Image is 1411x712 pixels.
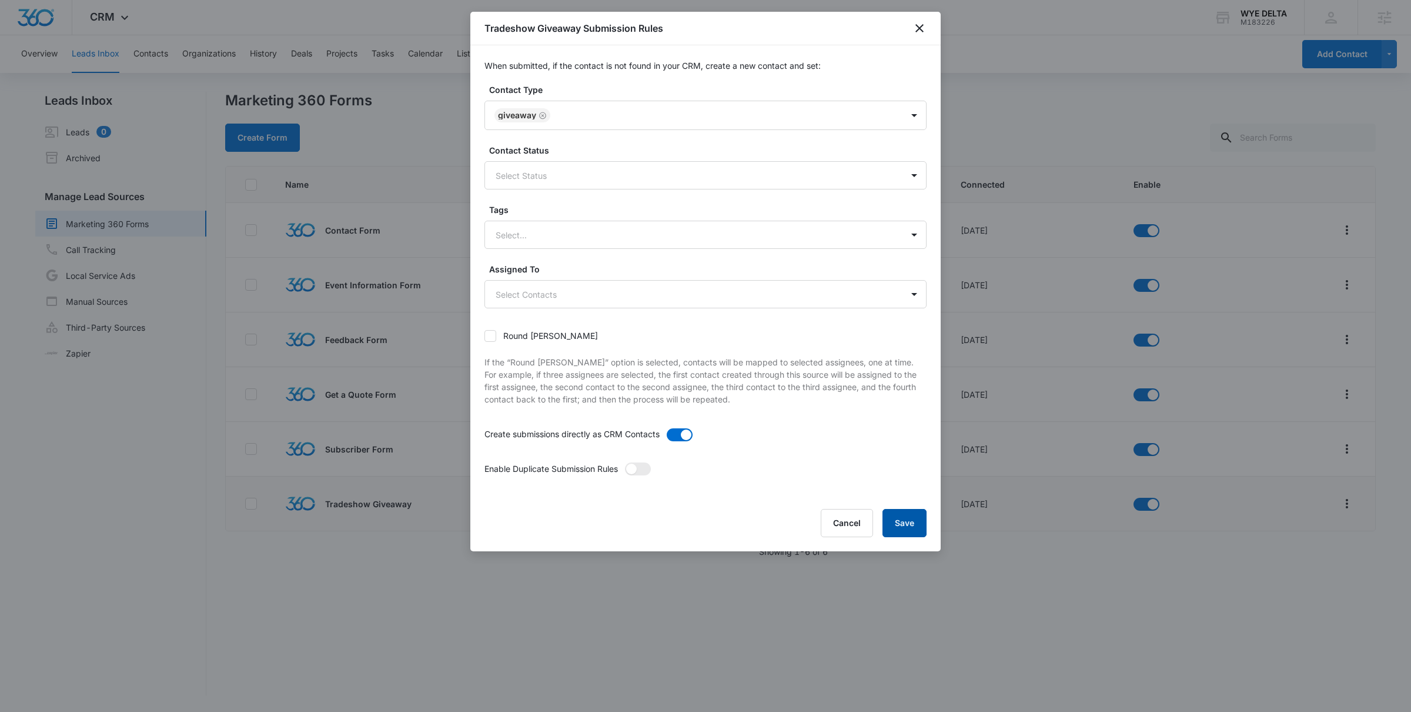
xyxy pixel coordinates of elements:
[484,21,663,35] h1: Tradeshow Giveaway Submission Rules
[484,463,618,475] p: Enable Duplicate Submission Rules
[484,428,660,440] p: Create submissions directly as CRM Contacts
[489,144,931,157] label: Contact Status
[912,21,927,35] button: close
[484,59,927,72] p: When submitted, if the contact is not found in your CRM, create a new contact and set:
[484,330,598,342] label: Round [PERSON_NAME]
[498,111,536,119] div: Giveaway
[489,263,931,275] label: Assigned To
[536,111,547,119] div: Remove Giveaway
[821,509,873,537] button: Cancel
[489,204,931,216] label: Tags
[882,509,927,537] button: Save
[489,84,931,96] label: Contact Type
[484,356,927,405] p: If the “Round [PERSON_NAME]” option is selected, contacts will be mapped to selected assignees, o...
